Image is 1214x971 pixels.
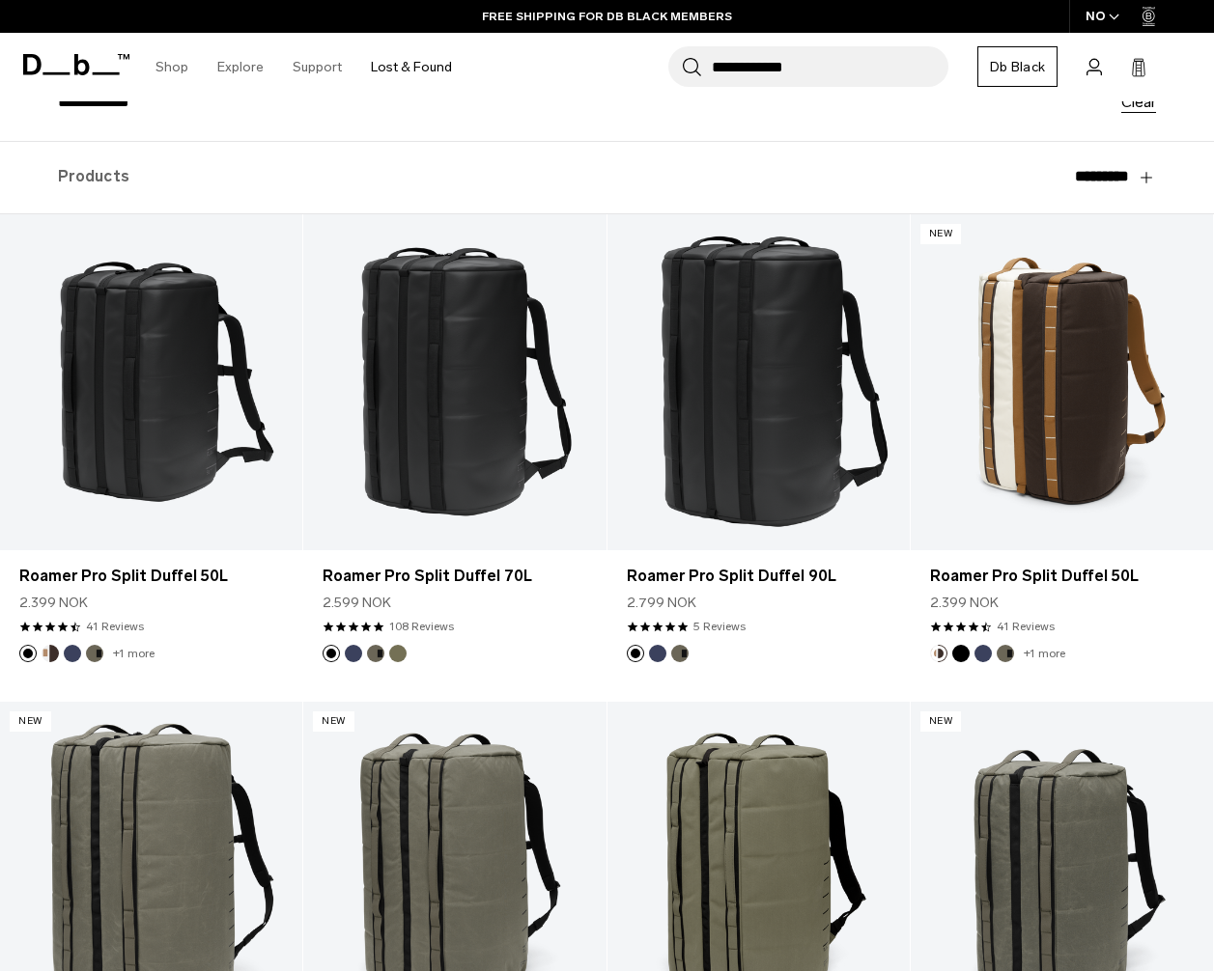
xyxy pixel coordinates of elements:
button: Blue Hour [974,645,992,662]
a: Db Black [977,46,1058,87]
a: Roamer Pro Split Duffel 50L [930,565,1194,588]
button: Forest Green [997,645,1014,662]
a: Roamer Pro Split Duffel 70L [323,565,586,588]
a: Roamer Pro Split Duffel 50L [911,214,1213,550]
span: 2.399 NOK [19,593,88,613]
p: New [313,711,354,732]
p: New [920,224,962,244]
button: Forest Green [671,645,689,662]
nav: Main Navigation [141,33,466,101]
button: Mash Green [389,645,407,662]
a: FREE SHIPPING FOR DB BLACK MEMBERS [482,8,732,25]
a: 41 reviews [997,618,1055,635]
span: 2.599 NOK [323,593,391,613]
button: Clear [1121,94,1156,109]
button: Forest Green [86,645,103,662]
span: 2.799 NOK [627,593,696,613]
p: New [920,711,962,732]
a: Lost & Found [371,33,452,101]
button: Blue Hour [649,645,666,662]
button: Black Out [323,645,340,662]
button: Blue Hour [64,645,81,662]
a: Support [293,33,342,101]
a: 41 reviews [86,618,144,635]
a: Roamer Pro Split Duffel 90L [627,565,890,588]
button: Black Out [952,645,970,662]
a: Roamer Pro Split Duffel 50L [19,565,283,588]
a: +1 more [113,647,155,660]
button: Blue Hour [345,645,362,662]
button: Cappuccino [930,645,947,662]
a: Roamer Pro Split Duffel 70L [303,214,606,550]
label: Products [58,142,129,211]
button: Forest Green [367,645,384,662]
a: +1 more [1024,647,1065,660]
button: Cappuccino [42,645,59,662]
p: New [10,711,51,732]
button: Black Out [19,645,37,662]
a: 5 reviews [693,618,746,635]
a: Shop [155,33,188,101]
a: Roamer Pro Split Duffel 90L [607,214,910,550]
a: Explore [217,33,264,101]
button: Black Out [627,645,644,662]
span: 2.399 NOK [930,593,999,613]
a: 108 reviews [389,618,454,635]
